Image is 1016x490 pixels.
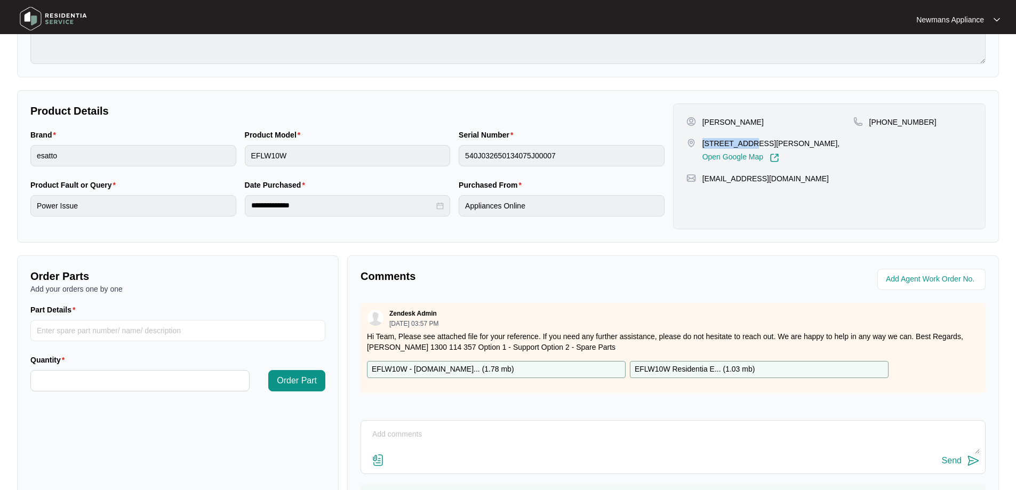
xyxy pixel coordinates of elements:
img: Link-External [770,153,779,163]
p: [DATE] 03:57 PM [389,320,438,327]
label: Date Purchased [245,180,309,190]
input: Brand [30,145,236,166]
img: map-pin [686,138,696,148]
p: [EMAIL_ADDRESS][DOMAIN_NAME] [702,173,829,184]
img: residentia service logo [16,3,91,35]
p: Product Details [30,103,665,118]
a: Open Google Map [702,153,779,163]
input: Product Fault or Query [30,195,236,216]
img: user.svg [367,310,383,326]
div: Send [942,456,962,465]
img: send-icon.svg [967,454,980,467]
p: [STREET_ADDRESS][PERSON_NAME], [702,138,840,149]
input: Product Model [245,145,451,166]
p: [PHONE_NUMBER] [869,117,937,127]
p: [PERSON_NAME] [702,117,764,127]
span: down [242,384,245,388]
span: Decrease Value [237,381,249,391]
input: Date Purchased [251,200,435,211]
button: Send [942,454,980,468]
p: Zendesk Admin [389,309,437,318]
p: EFLW10W Residentia E... ( 1.03 mb ) [635,364,755,375]
img: map-pin [853,117,863,126]
img: user-pin [686,117,696,126]
label: Product Model [245,130,305,140]
label: Serial Number [459,130,517,140]
p: EFLW10W - [DOMAIN_NAME]... ( 1.78 mb ) [372,364,514,375]
img: file-attachment-doc.svg [372,454,385,467]
span: up [242,374,245,377]
input: Part Details [30,320,325,341]
p: Comments [361,269,666,284]
span: Increase Value [237,371,249,381]
button: Order Part [268,370,325,391]
p: Newmans Appliance [916,14,984,25]
img: dropdown arrow [994,17,1000,22]
label: Quantity [30,355,69,365]
input: Quantity [31,371,249,391]
p: Add your orders one by one [30,284,325,294]
img: map-pin [686,173,696,183]
input: Purchased From [459,195,665,216]
p: Hi Team, Please see attached file for your reference. If you need any further assistance, please ... [367,331,979,352]
span: Order Part [277,374,317,387]
input: Serial Number [459,145,665,166]
input: Add Agent Work Order No. [886,273,979,286]
label: Brand [30,130,60,140]
p: Order Parts [30,269,325,284]
label: Purchased From [459,180,526,190]
label: Part Details [30,304,80,315]
label: Product Fault or Query [30,180,120,190]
